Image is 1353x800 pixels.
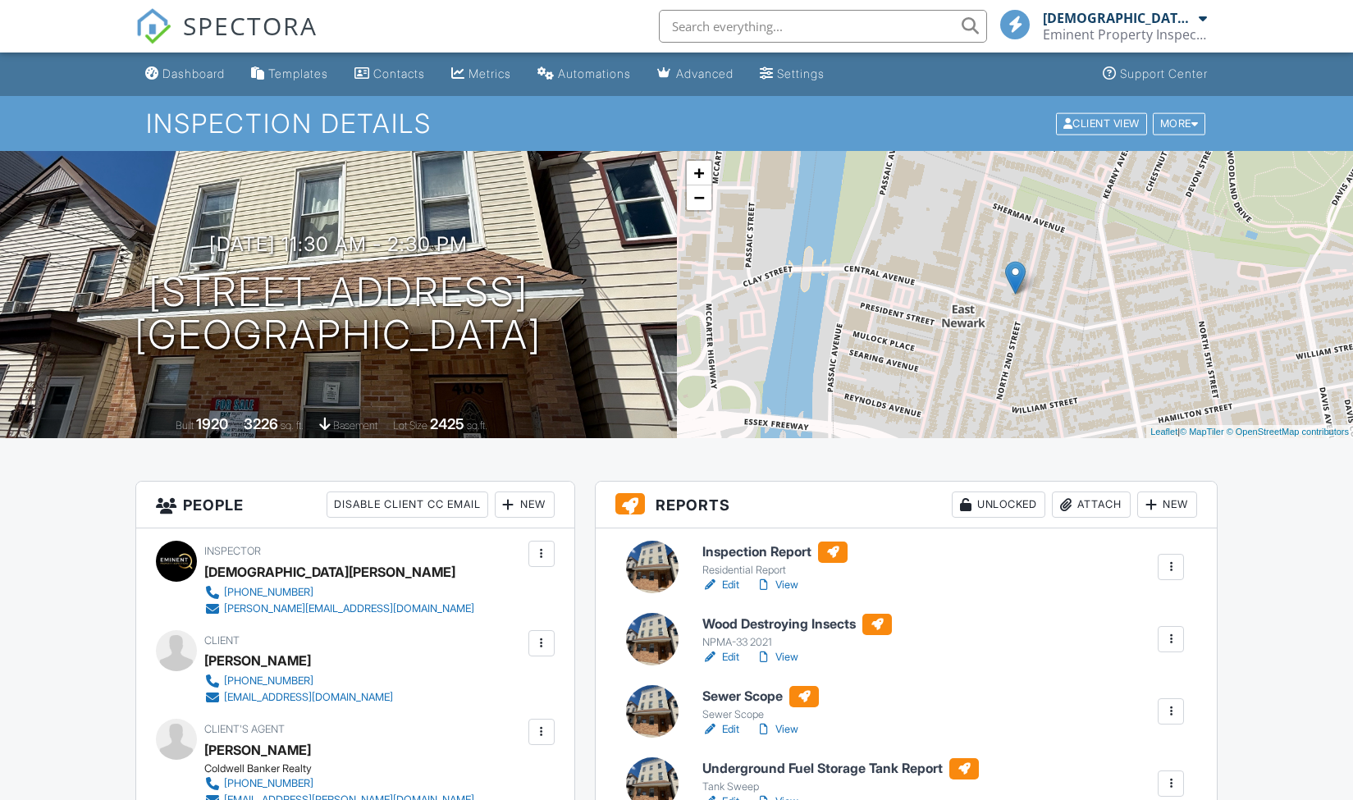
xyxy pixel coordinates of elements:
img: The Best Home Inspection Software - Spectora [135,8,171,44]
a: Zoom in [687,161,711,185]
h3: Reports [596,482,1218,528]
a: [PHONE_NUMBER] [204,775,474,792]
div: Automations [558,66,631,80]
span: Client's Agent [204,723,285,735]
span: sq. ft. [281,419,304,432]
div: Unlocked [952,491,1045,518]
a: [PERSON_NAME][EMAIL_ADDRESS][DOMAIN_NAME] [204,601,474,617]
a: Settings [753,59,831,89]
div: NPMA-33 2021 [702,636,892,649]
a: Dashboard [139,59,231,89]
a: Inspection Report Residential Report [702,542,848,578]
a: View [756,577,798,593]
span: Lot Size [393,419,427,432]
h3: People [136,482,574,528]
a: Metrics [445,59,518,89]
input: Search everything... [659,10,987,43]
a: Leaflet [1150,427,1177,437]
a: Advanced [651,59,740,89]
div: Attach [1052,491,1131,518]
a: Edit [702,649,739,665]
a: [EMAIL_ADDRESS][DOMAIN_NAME] [204,689,393,706]
h6: Underground Fuel Storage Tank Report [702,758,979,779]
a: Support Center [1096,59,1214,89]
a: View [756,649,798,665]
span: Inspector [204,545,261,557]
a: Edit [702,577,739,593]
span: Client [204,634,240,647]
div: Client View [1056,112,1147,135]
div: Eminent Property Inspections LLC [1043,26,1207,43]
div: [PERSON_NAME][EMAIL_ADDRESS][DOMAIN_NAME] [224,602,474,615]
h3: [DATE] 11:30 am - 2:30 pm [209,233,468,255]
a: [PHONE_NUMBER] [204,673,393,689]
div: | [1146,425,1353,439]
a: Contacts [348,59,432,89]
a: [PHONE_NUMBER] [204,584,474,601]
a: © OpenStreetMap contributors [1227,427,1349,437]
h1: Inspection Details [146,109,1208,138]
a: Underground Fuel Storage Tank Report Tank Sweep [702,758,979,794]
div: [EMAIL_ADDRESS][DOMAIN_NAME] [224,691,393,704]
a: SPECTORA [135,22,318,57]
a: Client View [1054,117,1151,129]
span: sq.ft. [467,419,487,432]
div: Templates [268,66,328,80]
div: 3226 [244,415,278,432]
div: [PHONE_NUMBER] [224,586,313,599]
div: Sewer Scope [702,708,819,721]
div: 1920 [196,415,228,432]
div: Advanced [676,66,734,80]
div: Metrics [469,66,511,80]
a: Zoom out [687,185,711,210]
div: Disable Client CC Email [327,491,488,518]
div: Coldwell Banker Realty [204,762,487,775]
a: Edit [702,721,739,738]
span: Built [176,419,194,432]
a: View [756,721,798,738]
a: [PERSON_NAME] [204,738,311,762]
div: [PHONE_NUMBER] [224,777,313,790]
h6: Inspection Report [702,542,848,563]
div: 2425 [430,415,464,432]
div: Tank Sweep [702,780,979,793]
a: © MapTiler [1180,427,1224,437]
h6: Sewer Scope [702,686,819,707]
div: Residential Report [702,564,848,577]
span: SPECTORA [183,8,318,43]
a: Templates [245,59,335,89]
div: Contacts [373,66,425,80]
div: More [1153,112,1206,135]
div: Dashboard [162,66,225,80]
div: New [495,491,555,518]
a: Sewer Scope Sewer Scope [702,686,819,722]
div: New [1137,491,1197,518]
div: Settings [777,66,825,80]
div: [PHONE_NUMBER] [224,674,313,688]
a: Automations (Basic) [531,59,638,89]
h6: Wood Destroying Insects [702,614,892,635]
h1: [STREET_ADDRESS] [GEOGRAPHIC_DATA] [135,271,542,358]
div: Support Center [1120,66,1208,80]
div: [DEMOGRAPHIC_DATA][PERSON_NAME] [204,560,455,584]
div: [PERSON_NAME] [204,648,311,673]
a: Wood Destroying Insects NPMA-33 2021 [702,614,892,650]
div: [DEMOGRAPHIC_DATA][PERSON_NAME] [1043,10,1195,26]
span: basement [333,419,377,432]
